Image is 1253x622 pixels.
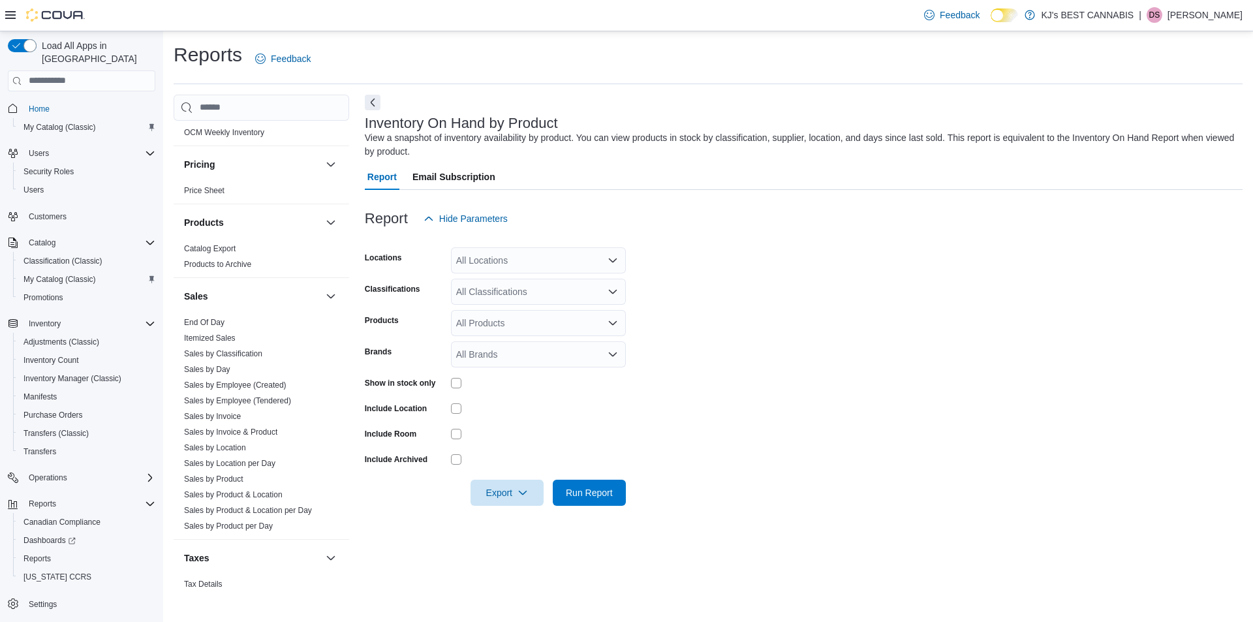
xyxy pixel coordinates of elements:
button: Home [3,99,161,118]
div: OCM [174,125,349,146]
a: Inventory Manager (Classic) [18,371,127,386]
button: Inventory Count [13,351,161,369]
a: My Catalog (Classic) [18,119,101,135]
span: End Of Day [184,317,224,328]
h1: Reports [174,42,242,68]
a: Tax Details [184,580,223,589]
button: My Catalog (Classic) [13,270,161,288]
span: Inventory Count [23,355,79,365]
a: [US_STATE] CCRS [18,569,97,585]
span: Reports [29,499,56,509]
a: Sales by Location per Day [184,459,275,468]
span: Inventory [29,319,61,329]
span: Export [478,480,536,506]
button: Catalog [23,235,61,251]
label: Include Archived [365,454,427,465]
button: Taxes [184,552,320,565]
span: Adjustments (Classic) [23,337,99,347]
span: Inventory [23,316,155,332]
button: Open list of options [608,255,618,266]
button: Run Report [553,480,626,506]
span: My Catalog (Classic) [23,274,96,285]
button: Catalog [3,234,161,252]
span: Hide Parameters [439,212,508,225]
span: Load All Apps in [GEOGRAPHIC_DATA] [37,39,155,65]
span: Transfers (Classic) [23,428,89,439]
button: Hide Parameters [418,206,513,232]
button: Products [184,216,320,229]
span: Home [23,101,155,117]
span: Transfers [23,446,56,457]
span: Home [29,104,50,114]
a: Settings [23,597,62,612]
div: Sales [174,315,349,539]
span: Canadian Compliance [23,517,101,527]
button: Purchase Orders [13,406,161,424]
a: Sales by Day [184,365,230,374]
a: Inventory Count [18,352,84,368]
span: Washington CCRS [18,569,155,585]
a: Products to Archive [184,260,251,269]
span: Email Subscription [412,164,495,190]
span: Feedback [271,52,311,65]
p: [PERSON_NAME] [1168,7,1243,23]
a: Itemized Sales [184,334,236,343]
button: Users [23,146,54,161]
h3: Inventory On Hand by Product [365,116,558,131]
a: Sales by Classification [184,349,262,358]
span: Security Roles [23,166,74,177]
a: Sales by Employee (Created) [184,381,286,390]
span: Feedback [940,8,980,22]
a: Adjustments (Classic) [18,334,104,350]
span: Inventory Manager (Classic) [18,371,155,386]
button: Reports [3,495,161,513]
span: Products to Archive [184,259,251,270]
a: Transfers [18,444,61,459]
div: Deepika Sharma [1147,7,1162,23]
button: Promotions [13,288,161,307]
button: Users [3,144,161,163]
span: DS [1149,7,1160,23]
button: Transfers (Classic) [13,424,161,443]
span: Operations [23,470,155,486]
span: My Catalog (Classic) [23,122,96,132]
a: Catalog Export [184,244,236,253]
button: Operations [3,469,161,487]
span: [US_STATE] CCRS [23,572,91,582]
span: Inventory Manager (Classic) [23,373,121,384]
span: Price Sheet [184,185,224,196]
button: Inventory [23,316,66,332]
h3: Products [184,216,224,229]
button: Pricing [184,158,320,171]
button: Open list of options [608,287,618,297]
a: Transfers (Classic) [18,426,94,441]
h3: Sales [184,290,208,303]
a: Canadian Compliance [18,514,106,530]
span: Catalog Export [184,243,236,254]
span: My Catalog (Classic) [18,119,155,135]
span: My Catalog (Classic) [18,272,155,287]
a: Dashboards [13,531,161,550]
button: [US_STATE] CCRS [13,568,161,586]
input: Dark Mode [991,8,1018,22]
div: View a snapshot of inventory availability by product. You can view products in stock by classific... [365,131,1236,159]
a: Classification (Classic) [18,253,108,269]
span: Sales by Day [184,364,230,375]
button: Canadian Compliance [13,513,161,531]
span: Sales by Product [184,474,243,484]
span: Purchase Orders [23,410,83,420]
a: Manifests [18,389,62,405]
span: Customers [29,211,67,222]
a: Sales by Product & Location per Day [184,506,312,515]
a: Security Roles [18,164,79,179]
button: Taxes [323,550,339,566]
span: Operations [29,473,67,483]
button: My Catalog (Classic) [13,118,161,136]
span: Transfers [18,444,155,459]
span: Promotions [23,292,63,303]
div: Products [174,241,349,277]
button: Manifests [13,388,161,406]
img: Cova [26,8,85,22]
a: Customers [23,209,72,225]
